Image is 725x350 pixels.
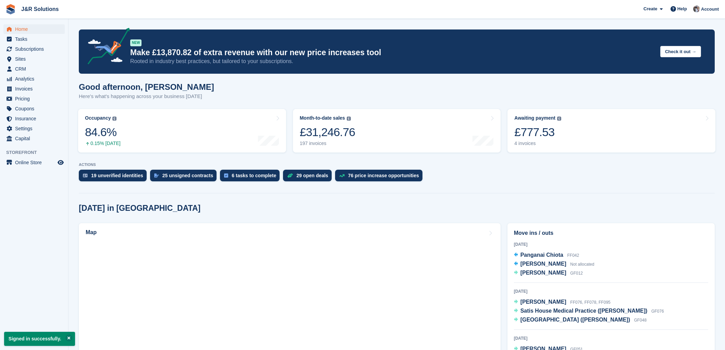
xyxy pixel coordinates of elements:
span: Panganai Chiota [520,252,563,258]
a: menu [3,24,65,34]
a: [GEOGRAPHIC_DATA] ([PERSON_NAME]) GF048 [514,316,647,325]
div: 29 open deals [296,173,328,178]
a: Panganai Chiota FF042 [514,251,579,260]
div: Occupancy [85,115,111,121]
span: Pricing [15,94,56,104]
span: Tasks [15,34,56,44]
span: Sites [15,54,56,64]
span: GF048 [634,318,647,323]
img: stora-icon-8386f47178a22dfd0bd8f6a31ec36ba5ce8667c1dd55bd0f319d3a0aa187defe.svg [5,4,16,14]
div: 197 invoices [300,141,355,146]
a: menu [3,104,65,113]
div: 0.15% [DATE] [85,141,121,146]
a: Satis House Medical Practice ([PERSON_NAME]) GF076 [514,307,664,316]
span: Online Store [15,158,56,167]
div: [DATE] [514,288,708,294]
div: Month-to-date sales [300,115,345,121]
a: 25 unsigned contracts [150,170,220,185]
a: J&R Solutions [19,3,61,15]
a: 29 open deals [283,170,335,185]
a: menu [3,54,65,64]
div: [DATE] [514,241,708,248]
span: Account [701,6,719,13]
a: menu [3,44,65,54]
a: [PERSON_NAME] Not allocated [514,260,594,269]
a: Month-to-date sales £31,246.76 197 invoices [293,109,501,153]
span: [PERSON_NAME] [520,299,566,305]
div: NEW [130,39,142,46]
p: Rooted in industry best practices, but tailored to your subscriptions. [130,58,655,65]
img: verify_identity-adf6edd0f0f0b5bbfe63781bf79b02c33cf7c696d77639b501bdc392416b5a36.svg [83,173,88,178]
div: [DATE] [514,335,708,341]
img: Steve Revell [693,5,700,12]
a: menu [3,134,65,143]
img: contract_signature_icon-13c848040528278c33f63329250d36e43548de30e8caae1d1a13099fd9432cc5.svg [154,173,159,178]
img: deal-1b604bf984904fb50ccaf53a9ad4b4a5d6e5aea283cecdc64d6e3604feb123c2.svg [287,173,293,178]
span: CRM [15,64,56,74]
a: menu [3,64,65,74]
img: icon-info-grey-7440780725fd019a000dd9b08b2336e03edf1995a4989e88bcd33f0948082b44.svg [557,117,561,121]
a: Awaiting payment £777.53 4 invoices [507,109,715,153]
button: Check it out → [660,46,701,57]
img: task-75834270c22a3079a89374b754ae025e5fb1db73e45f91037f5363f120a921f8.svg [224,173,228,178]
span: GF076 [651,309,664,314]
div: 19 unverified identities [91,173,143,178]
p: Here's what's happening across your business [DATE] [79,93,214,100]
a: Preview store [57,158,65,167]
div: Awaiting payment [514,115,555,121]
span: Coupons [15,104,56,113]
span: FF042 [567,253,579,258]
h2: Move ins / outs [514,229,708,237]
a: menu [3,124,65,133]
span: Subscriptions [15,44,56,54]
div: 84.6% [85,125,121,139]
div: £31,246.76 [300,125,355,139]
div: 4 invoices [514,141,561,146]
p: Make £13,870.82 of extra revenue with our new price increases tool [130,48,655,58]
span: GF012 [570,271,583,276]
span: Invoices [15,84,56,94]
p: ACTIONS [79,162,715,167]
a: menu [3,158,65,167]
img: price-adjustments-announcement-icon-8257ccfd72463d97f412b2fc003d46551f7dbcb40ab6d574587a9cd5c0d94... [82,28,130,67]
span: Settings [15,124,56,133]
img: icon-info-grey-7440780725fd019a000dd9b08b2336e03edf1995a4989e88bcd33f0948082b44.svg [347,117,351,121]
span: Storefront [6,149,68,156]
a: menu [3,94,65,104]
span: Create [643,5,657,12]
h2: [DATE] in [GEOGRAPHIC_DATA] [79,204,200,213]
a: [PERSON_NAME] FF076, FF078, FF095 [514,298,611,307]
a: menu [3,34,65,44]
span: FF076, FF078, FF095 [570,300,610,305]
span: [GEOGRAPHIC_DATA] ([PERSON_NAME]) [520,317,630,323]
a: menu [3,84,65,94]
a: 19 unverified identities [79,170,150,185]
a: [PERSON_NAME] GF012 [514,269,583,278]
p: Signed in successfully. [4,332,75,346]
div: £777.53 [514,125,561,139]
a: 76 price increase opportunities [335,170,426,185]
span: Analytics [15,74,56,84]
span: Capital [15,134,56,143]
img: price_increase_opportunities-93ffe204e8149a01c8c9dc8f82e8f89637d9d84a8eef4429ea346261dce0b2c0.svg [339,174,345,177]
a: menu [3,74,65,84]
div: 76 price increase opportunities [348,173,419,178]
div: 6 tasks to complete [232,173,276,178]
span: Home [15,24,56,34]
span: Satis House Medical Practice ([PERSON_NAME]) [520,308,648,314]
img: icon-info-grey-7440780725fd019a000dd9b08b2336e03edf1995a4989e88bcd33f0948082b44.svg [112,117,116,121]
h2: Map [86,229,97,236]
span: Help [677,5,687,12]
span: [PERSON_NAME] [520,270,566,276]
span: [PERSON_NAME] [520,261,566,267]
a: Occupancy 84.6% 0.15% [DATE] [78,109,286,153]
a: menu [3,114,65,123]
span: Not allocated [570,262,594,267]
div: 25 unsigned contracts [162,173,213,178]
a: 6 tasks to complete [220,170,283,185]
h1: Good afternoon, [PERSON_NAME] [79,82,214,92]
span: Insurance [15,114,56,123]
